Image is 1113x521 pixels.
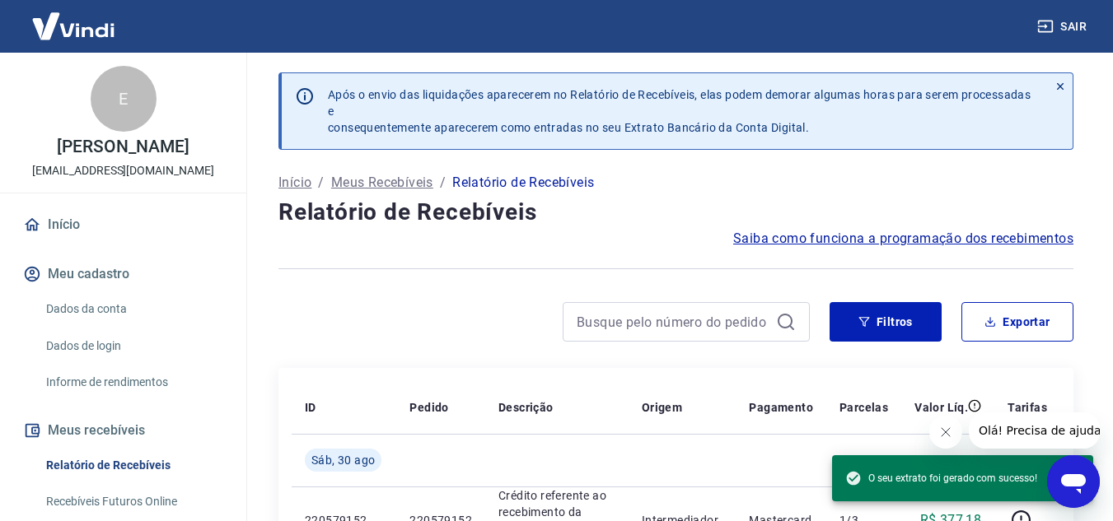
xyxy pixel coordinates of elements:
a: Informe de rendimentos [40,365,227,399]
a: Dados de login [40,329,227,363]
span: Olá! Precisa de ajuda? [10,12,138,25]
a: Saiba como funciona a programação dos recebimentos [733,229,1073,249]
p: / [318,173,324,193]
img: Vindi [20,1,127,51]
p: Parcelas [839,399,888,416]
p: Tarifas [1008,399,1047,416]
button: Exportar [961,302,1073,342]
span: O seu extrato foi gerado com sucesso! [845,470,1037,486]
p: Após o envio das liquidações aparecerem no Relatório de Recebíveis, elas podem demorar algumas ho... [328,86,1035,136]
p: [EMAIL_ADDRESS][DOMAIN_NAME] [32,162,214,179]
p: Origem [642,399,682,416]
p: Relatório de Recebíveis [452,173,594,193]
p: ID [305,399,316,416]
input: Busque pelo número do pedido [577,309,769,334]
iframe: Botão para abrir a janela de mensagens [1047,455,1100,508]
p: / [440,173,446,193]
p: Descrição [498,399,554,416]
button: Filtros [830,302,942,342]
div: E [91,66,157,132]
p: Pagamento [749,399,813,416]
p: Valor Líq. [914,399,968,416]
p: Pedido [409,399,448,416]
a: Recebíveis Futuros Online [40,485,227,519]
a: Dados da conta [40,292,227,326]
a: Início [20,207,227,243]
iframe: Mensagem da empresa [969,412,1100,449]
h4: Relatório de Recebíveis [278,196,1073,229]
p: [PERSON_NAME] [57,138,189,156]
a: Meus Recebíveis [331,173,433,193]
button: Meus recebíveis [20,412,227,449]
button: Sair [1034,12,1093,42]
iframe: Fechar mensagem [929,416,962,449]
a: Relatório de Recebíveis [40,449,227,482]
span: Sáb, 30 ago [311,452,375,468]
a: Início [278,173,311,193]
button: Meu cadastro [20,256,227,292]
